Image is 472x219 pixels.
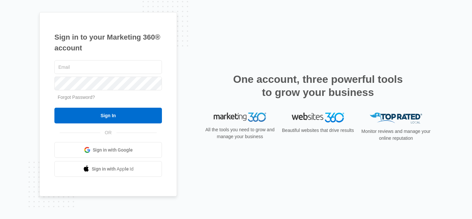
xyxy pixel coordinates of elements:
input: Email [54,60,162,74]
p: Beautiful websites that drive results [281,127,355,134]
a: Sign in with Apple Id [54,161,162,177]
p: All the tools you need to grow and manage your business [203,126,277,140]
a: Sign in with Google [54,142,162,158]
img: Websites 360 [292,113,344,122]
a: Forgot Password? [58,95,95,100]
h1: Sign in to your Marketing 360® account [54,32,162,53]
span: Sign in with Apple Id [92,166,134,173]
h2: One account, three powerful tools to grow your business [231,73,405,99]
input: Sign In [54,108,162,123]
img: Top Rated Local [370,113,422,123]
span: Sign in with Google [93,147,133,154]
span: OR [100,129,116,136]
p: Monitor reviews and manage your online reputation [359,128,433,142]
img: Marketing 360 [214,113,266,122]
